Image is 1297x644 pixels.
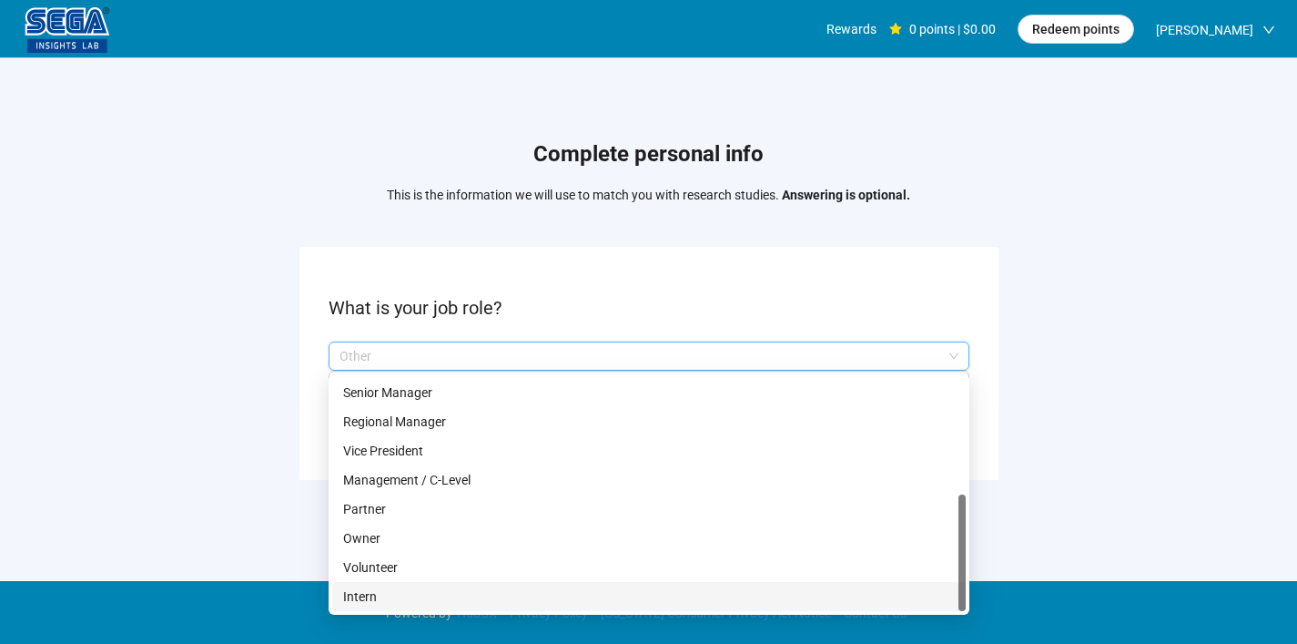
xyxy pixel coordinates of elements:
[387,185,910,205] p: This is the information we will use to match you with research studies.
[889,23,902,36] span: star
[1156,1,1253,59] span: [PERSON_NAME]
[329,294,969,322] p: What is your job role?
[343,441,955,461] p: Vice President
[343,383,955,403] p: Senior Manager
[387,138,910,172] h1: Complete personal info
[343,470,955,490] p: Management / C-Level
[343,587,955,607] p: Intern
[343,412,955,432] p: Regional Manager
[343,528,955,548] p: Owner
[1262,24,1275,36] span: down
[343,557,955,578] p: Volunteer
[343,499,955,519] p: Partner
[1018,15,1134,44] button: Redeem points
[1032,19,1120,39] span: Redeem points
[339,342,942,370] p: Other
[782,188,910,202] strong: Answering is optional.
